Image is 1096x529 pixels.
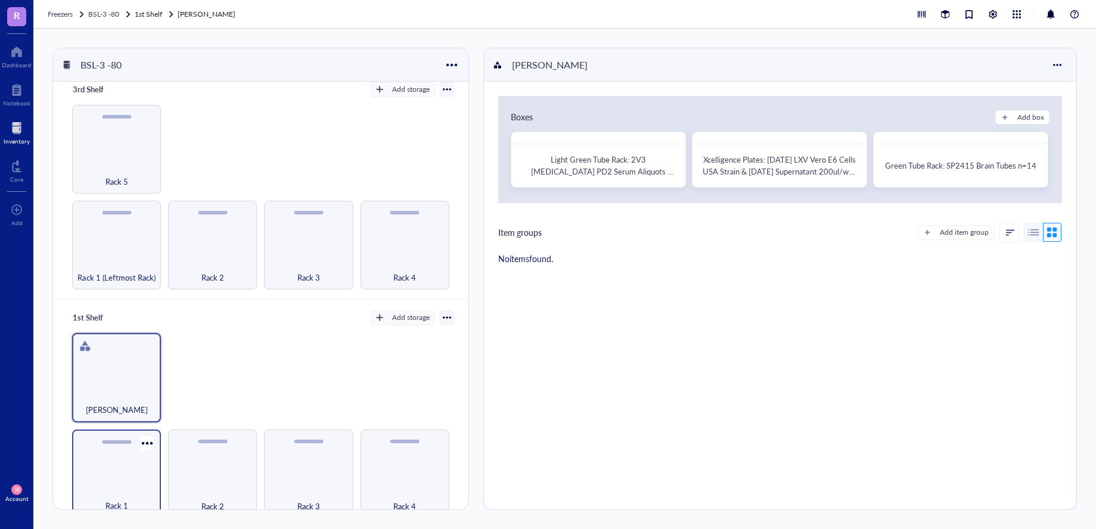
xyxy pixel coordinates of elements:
span: Rack 4 [393,500,416,513]
div: Add storage [392,312,430,323]
div: BSL-3 -80 [75,55,147,75]
button: Add storage [370,310,435,325]
a: BSL-3 -80 [88,8,132,20]
div: Add box [1017,112,1044,123]
div: Core [10,176,23,183]
div: Notebook [3,99,30,107]
span: Rack 1 [105,499,128,512]
div: No items found. [498,252,553,265]
div: Add [11,219,23,226]
span: [PERSON_NAME] [86,403,148,416]
div: Add storage [392,84,430,95]
span: SR [14,487,19,493]
button: Add item group [918,225,994,239]
button: Add storage [370,82,435,97]
a: Notebook [3,80,30,107]
span: Rack 3 [297,500,320,513]
div: 1st Shelf [67,309,139,326]
button: Add box [995,110,1050,125]
a: 1st Shelf[PERSON_NAME] [135,8,238,20]
span: Rack 4 [393,271,416,284]
a: Inventory [4,119,30,145]
div: [PERSON_NAME] [507,55,593,75]
a: Freezers [48,8,86,20]
span: R [14,8,20,23]
div: Item groups [498,226,542,239]
span: Rack 2 [201,500,224,513]
div: 3rd Shelf [67,81,139,98]
div: Account [5,495,29,502]
div: Inventory [4,138,30,145]
span: Freezers [48,9,73,19]
span: Rack 2 [201,271,224,284]
div: Dashboard [2,61,32,69]
span: BSL-3 -80 [88,9,119,19]
a: Core [10,157,23,183]
span: Xcelligence Plates: [DATE] LXV Vero E6 Cells USA Strain & [DATE] Supernatant 200ul/well Vero E6 [703,154,858,189]
span: Green Tube Rack: SP2415 Brain Tubes n=14 [885,160,1036,171]
span: Rack 1 (Leftmost Rack) [77,271,155,284]
div: Add item group [940,227,989,238]
span: Rack 3 [297,271,320,284]
span: Rack 5 [105,175,128,188]
a: Dashboard [2,42,32,69]
span: Light Green Tube Rack: 2V3 [MEDICAL_DATA] PD2 Serum Aliquots (25ul) DV1-DV48 [531,154,673,189]
div: Boxes [511,110,533,125]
